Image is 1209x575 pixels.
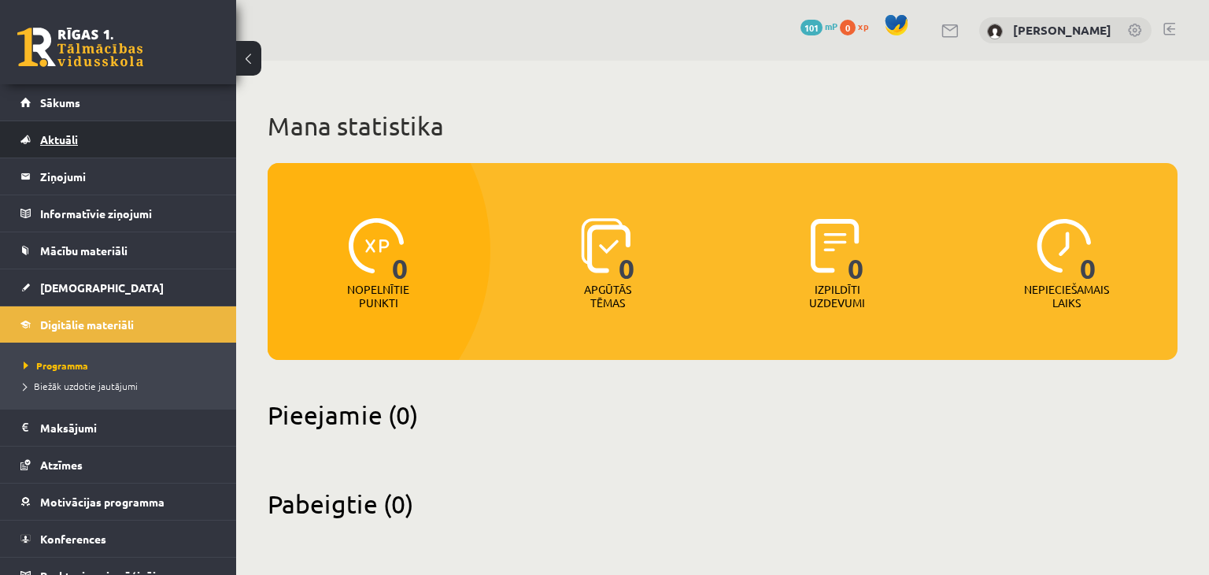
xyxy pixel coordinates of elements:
span: 0 [1080,218,1096,283]
span: Aktuāli [40,132,78,147]
img: icon-xp-0682a9bc20223a9ccc6f5883a126b849a74cddfe5390d2b41b4391c66f2066e7.svg [349,218,404,273]
a: Rīgas 1. Tālmācības vidusskola [17,28,143,67]
span: 0 [848,218,864,283]
span: 0 [392,218,409,283]
p: Izpildīti uzdevumi [807,283,868,310]
span: Konferences [40,532,106,546]
a: Mācību materiāli [20,232,216,269]
span: Sākums [40,95,80,109]
a: Motivācijas programma [20,484,216,520]
a: [DEMOGRAPHIC_DATA] [20,269,216,306]
a: Informatīvie ziņojumi [20,195,216,232]
span: Biežāk uzdotie jautājumi [24,380,138,392]
h1: Mana statistika [268,110,1178,142]
a: Sākums [20,84,216,121]
legend: Ziņojumi [40,158,216,195]
span: xp [858,20,868,32]
a: Programma [24,358,220,373]
span: Atzīmes [40,458,83,472]
span: Digitālie materiāli [40,317,134,332]
a: Digitālie materiāli [20,306,216,343]
a: 0 xp [840,20,876,32]
span: Mācību materiāli [40,243,128,258]
span: 0 [619,218,635,283]
a: Aktuāli [20,121,216,158]
img: icon-learned-topics-4a711ccc23c960034f471b6e78daf4a3bad4a20eaf4de84257b87e66633f6470.svg [581,218,630,273]
span: 0 [840,20,856,35]
a: Maksājumi [20,410,216,446]
p: Nopelnītie punkti [347,283,409,310]
legend: Maksājumi [40,410,216,446]
p: Nepieciešamais laiks [1024,283,1109,310]
img: icon-clock-7be60019b62300814b6bd22b8e044499b485619524d84068768e800edab66f18.svg [1037,218,1092,273]
span: 101 [800,20,823,35]
h2: Pabeigtie (0) [268,488,1178,519]
span: Programma [24,359,88,372]
a: Konferences [20,521,216,557]
h2: Pieejamie (0) [268,399,1178,430]
p: Apgūtās tēmas [577,283,638,310]
span: mP [825,20,837,32]
a: Atzīmes [20,447,216,483]
img: icon-completed-tasks-ad58ae20a441b2904462921112bc710f1caf180af7a3daa7317a5a94f2d26646.svg [811,218,860,273]
a: Ziņojumi [20,158,216,195]
span: Motivācijas programma [40,495,165,509]
a: [PERSON_NAME] [1013,22,1111,38]
legend: Informatīvie ziņojumi [40,195,216,232]
span: [DEMOGRAPHIC_DATA] [40,280,164,295]
a: 101 mP [800,20,837,32]
img: Svjatoslavs Vasilijs Kudrjavcevs [987,24,1003,39]
a: Biežāk uzdotie jautājumi [24,379,220,393]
